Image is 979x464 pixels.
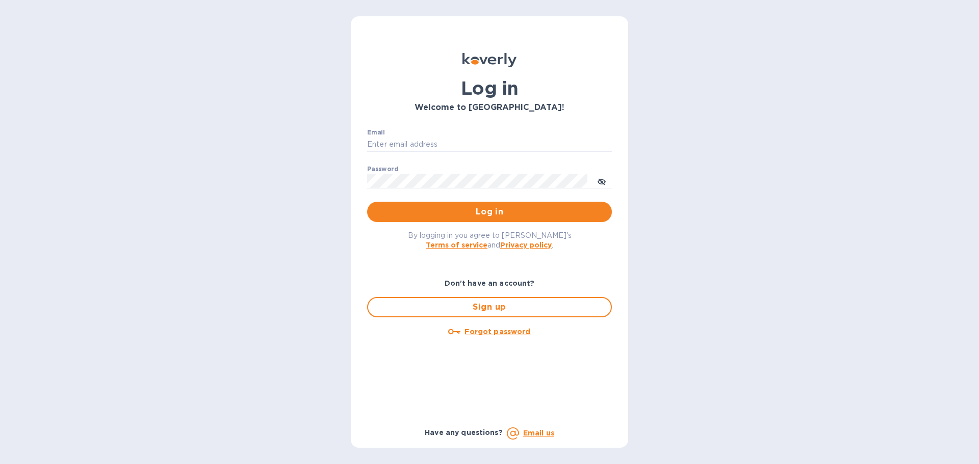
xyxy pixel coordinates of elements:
[591,171,612,191] button: toggle password visibility
[367,129,385,135] label: Email
[367,103,612,113] h3: Welcome to [GEOGRAPHIC_DATA]!
[375,206,604,218] span: Log in
[445,279,535,287] b: Don't have an account?
[465,327,530,336] u: Forgot password
[367,77,612,99] h1: Log in
[408,231,572,249] span: By logging in you agree to [PERSON_NAME]'s and .
[367,297,612,317] button: Sign up
[523,429,554,437] a: Email us
[367,137,612,152] input: Enter email address
[462,53,517,67] img: Koverly
[425,428,503,436] b: Have any questions?
[500,241,552,249] a: Privacy policy
[376,301,603,313] span: Sign up
[426,241,487,249] a: Terms of service
[367,166,398,172] label: Password
[367,202,612,222] button: Log in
